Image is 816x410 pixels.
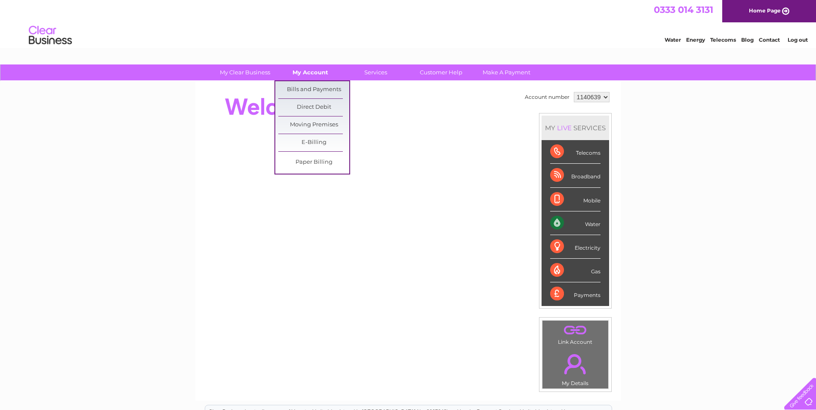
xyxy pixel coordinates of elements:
[550,282,600,306] div: Payments
[542,320,609,347] td: Link Account
[278,81,349,98] a: Bills and Payments
[209,64,280,80] a: My Clear Business
[665,37,681,43] a: Water
[275,64,346,80] a: My Account
[28,22,72,49] img: logo.png
[278,99,349,116] a: Direct Debit
[550,164,600,187] div: Broadband
[654,4,713,15] a: 0333 014 3131
[205,5,612,42] div: Clear Business is a trading name of Verastar Limited (registered in [GEOGRAPHIC_DATA] No. 3667643...
[550,140,600,164] div: Telecoms
[555,124,573,132] div: LIVE
[471,64,542,80] a: Make A Payment
[545,323,606,338] a: .
[710,37,736,43] a: Telecoms
[278,154,349,171] a: Paper Billing
[686,37,705,43] a: Energy
[523,90,572,104] td: Account number
[545,349,606,379] a: .
[550,188,600,211] div: Mobile
[550,211,600,235] div: Water
[278,134,349,151] a: E-Billing
[340,64,411,80] a: Services
[542,347,609,389] td: My Details
[278,116,349,134] a: Moving Premises
[550,235,600,259] div: Electricity
[542,116,609,140] div: MY SERVICES
[759,37,780,43] a: Contact
[406,64,477,80] a: Customer Help
[550,259,600,282] div: Gas
[741,37,754,43] a: Blog
[788,37,808,43] a: Log out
